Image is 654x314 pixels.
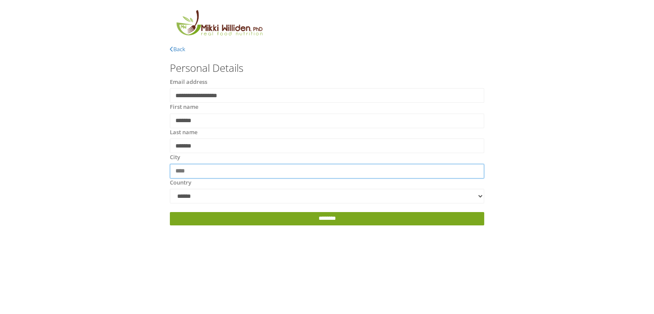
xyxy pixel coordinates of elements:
a: Back [170,45,185,53]
label: Country [170,179,191,187]
label: Email address [170,78,207,86]
h3: Personal Details [170,62,484,74]
label: Last name [170,128,197,137]
img: MikkiLogoMain.png [170,9,268,41]
label: City [170,153,180,162]
label: First name [170,103,198,111]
